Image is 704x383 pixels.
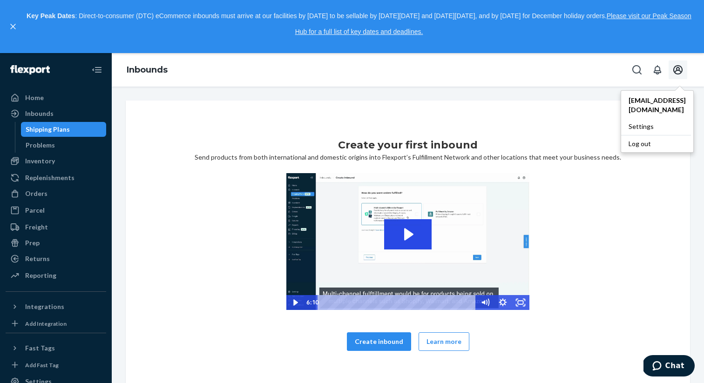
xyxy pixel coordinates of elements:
[25,361,59,369] div: Add Fast Tag
[324,295,472,310] div: Playbar
[21,122,107,137] a: Shipping Plans
[25,222,48,232] div: Freight
[8,22,18,31] button: close,
[25,109,54,118] div: Inbounds
[6,186,106,201] a: Orders
[643,355,695,378] iframe: Opens a widget where you can chat to one of our agents
[295,12,691,35] a: Please visit our Peak Season Hub for a full list of key dates and deadlines.
[6,268,106,283] a: Reporting
[419,332,469,351] button: Learn more
[6,251,106,266] a: Returns
[286,173,529,310] img: Video Thumbnail
[6,203,106,218] a: Parcel
[10,65,50,74] img: Flexport logo
[25,173,74,182] div: Replenishments
[6,220,106,235] a: Freight
[6,106,106,121] a: Inbounds
[25,271,56,280] div: Reporting
[6,341,106,356] button: Fast Tags
[512,295,529,310] button: Fullscreen
[26,125,70,134] div: Shipping Plans
[25,206,45,215] div: Parcel
[127,65,168,75] a: Inbounds
[6,318,106,329] a: Add Integration
[25,254,50,263] div: Returns
[6,170,106,185] a: Replenishments
[26,141,55,150] div: Problems
[25,238,40,248] div: Prep
[621,118,693,135] a: Settings
[25,189,47,198] div: Orders
[628,60,646,79] button: Open Search Box
[494,295,512,310] button: Show settings menu
[384,219,432,249] button: Play Video: 2023-09-11_Flexport_Inbounds_HighRes
[669,60,687,79] button: Open account menu
[88,60,106,79] button: Close Navigation
[286,295,304,310] button: Play Video
[25,302,64,311] div: Integrations
[22,8,696,40] p: : Direct-to-consumer (DTC) eCommerce inbounds must arrive at our facilities by [DATE] to be sella...
[476,295,494,310] button: Mute
[6,359,106,370] a: Add Fast Tag
[621,135,691,152] button: Log out
[6,299,106,314] button: Integrations
[648,60,667,79] button: Open notifications
[6,90,106,105] a: Home
[27,12,75,20] strong: Key Peak Dates
[133,138,683,362] div: Send products from both international and domestic origins into Flexport’s Fulfillment Network an...
[6,154,106,168] a: Inventory
[25,343,55,353] div: Fast Tags
[119,57,175,84] ol: breadcrumbs
[21,138,107,153] a: Problems
[629,96,686,114] span: [EMAIL_ADDRESS][DOMAIN_NAME]
[621,92,693,118] a: [EMAIL_ADDRESS][DOMAIN_NAME]
[338,138,478,153] h1: Create your first inbound
[25,93,44,102] div: Home
[347,332,411,351] button: Create inbound
[25,156,55,166] div: Inventory
[6,235,106,250] a: Prep
[25,320,67,328] div: Add Integration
